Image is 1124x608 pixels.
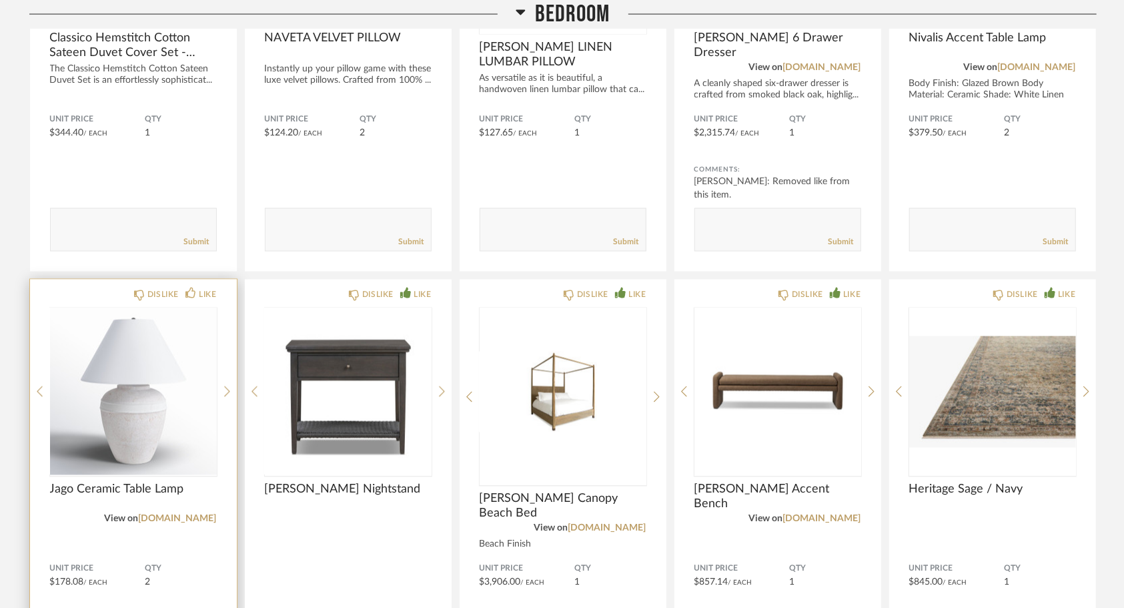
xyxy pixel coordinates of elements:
[1005,128,1010,137] span: 2
[694,128,736,137] span: $2,315.74
[145,564,217,575] span: QTY
[184,236,209,248] a: Submit
[614,236,639,248] a: Submit
[909,31,1076,45] span: Nivalis Accent Table Lamp
[909,564,1005,575] span: Unit Price
[694,31,861,60] span: [PERSON_NAME] 6 Drawer Dresser
[265,63,432,86] div: Instantly up your pillow game with these luxe velvet pillows. Crafted from 100% ...
[694,564,790,575] span: Unit Price
[480,73,646,95] div: As versatile as it is beautiful, a handwoven linen lumbar pillow that ca...
[749,63,783,72] span: View on
[790,578,795,587] span: 1
[50,63,217,86] div: The Classico Hemstitch Cotton Sateen Duvet Set is an effortlessly sophisticat...
[50,483,217,497] span: Jago Ceramic Table Lamp
[790,114,861,125] span: QTY
[1043,236,1069,248] a: Submit
[843,288,861,302] div: LIKE
[694,483,861,512] span: [PERSON_NAME] Accent Bench
[909,114,1005,125] span: Unit Price
[50,308,217,475] img: undefined
[480,40,646,69] span: [PERSON_NAME] LINEN LUMBAR PILLOW
[909,308,1076,475] img: undefined
[728,580,752,587] span: / Each
[943,130,967,137] span: / Each
[783,63,861,72] a: [DOMAIN_NAME]
[147,288,179,302] div: DISLIKE
[360,128,366,137] span: 2
[362,288,394,302] div: DISLIKE
[145,128,151,137] span: 1
[943,580,967,587] span: / Each
[265,483,432,497] span: [PERSON_NAME] Nightstand
[575,578,580,587] span: 1
[480,564,575,575] span: Unit Price
[50,31,217,60] span: Classico Hemstitch Cotton Sateen Duvet Cover Set - White
[577,288,608,302] div: DISLIKE
[480,308,646,475] div: 0
[909,128,943,137] span: $379.50
[790,564,861,575] span: QTY
[909,483,1076,497] span: Heritage Sage / Navy
[998,63,1076,72] a: [DOMAIN_NAME]
[568,524,646,533] a: [DOMAIN_NAME]
[628,288,646,302] div: LIKE
[783,515,861,524] a: [DOMAIN_NAME]
[139,515,217,524] a: [DOMAIN_NAME]
[480,539,646,551] div: Beach Finish
[480,114,575,125] span: Unit Price
[575,128,580,137] span: 1
[828,236,854,248] a: Submit
[575,114,646,125] span: QTY
[360,114,432,125] span: QTY
[575,564,646,575] span: QTY
[265,128,299,137] span: $124.20
[694,308,861,475] img: undefined
[694,175,861,202] div: [PERSON_NAME]: Removed like from this item.
[84,130,108,137] span: / Each
[909,78,1076,101] div: Body Finish: Glazed Brown Body Material: Ceramic Shade: White Linen
[1005,564,1076,575] span: QTY
[265,308,432,475] img: undefined
[521,580,545,587] span: / Each
[50,128,84,137] span: $344.40
[145,578,151,587] span: 2
[736,130,760,137] span: / Each
[50,578,84,587] span: $178.08
[909,578,943,587] span: $845.00
[84,580,108,587] span: / Each
[1058,288,1075,302] div: LIKE
[480,308,646,475] img: undefined
[694,578,728,587] span: $857.14
[1005,578,1010,587] span: 1
[749,515,783,524] span: View on
[792,288,823,302] div: DISLIKE
[105,515,139,524] span: View on
[694,78,861,101] div: A cleanly shaped six-drawer dresser is crafted from smoked black oak, highlig...
[1005,114,1076,125] span: QTY
[50,564,145,575] span: Unit Price
[1007,288,1038,302] div: DISLIKE
[145,114,217,125] span: QTY
[414,288,431,302] div: LIKE
[50,114,145,125] span: Unit Price
[790,128,795,137] span: 1
[480,128,514,137] span: $127.65
[694,114,790,125] span: Unit Price
[399,236,424,248] a: Submit
[480,492,646,521] span: [PERSON_NAME] Canopy Beach Bed
[534,524,568,533] span: View on
[480,578,521,587] span: $3,906.00
[199,288,216,302] div: LIKE
[514,130,538,137] span: / Each
[694,163,861,176] div: Comments:
[265,31,432,45] span: NAVETA VELVET PILLOW
[299,130,323,137] span: / Each
[964,63,998,72] span: View on
[265,114,360,125] span: Unit Price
